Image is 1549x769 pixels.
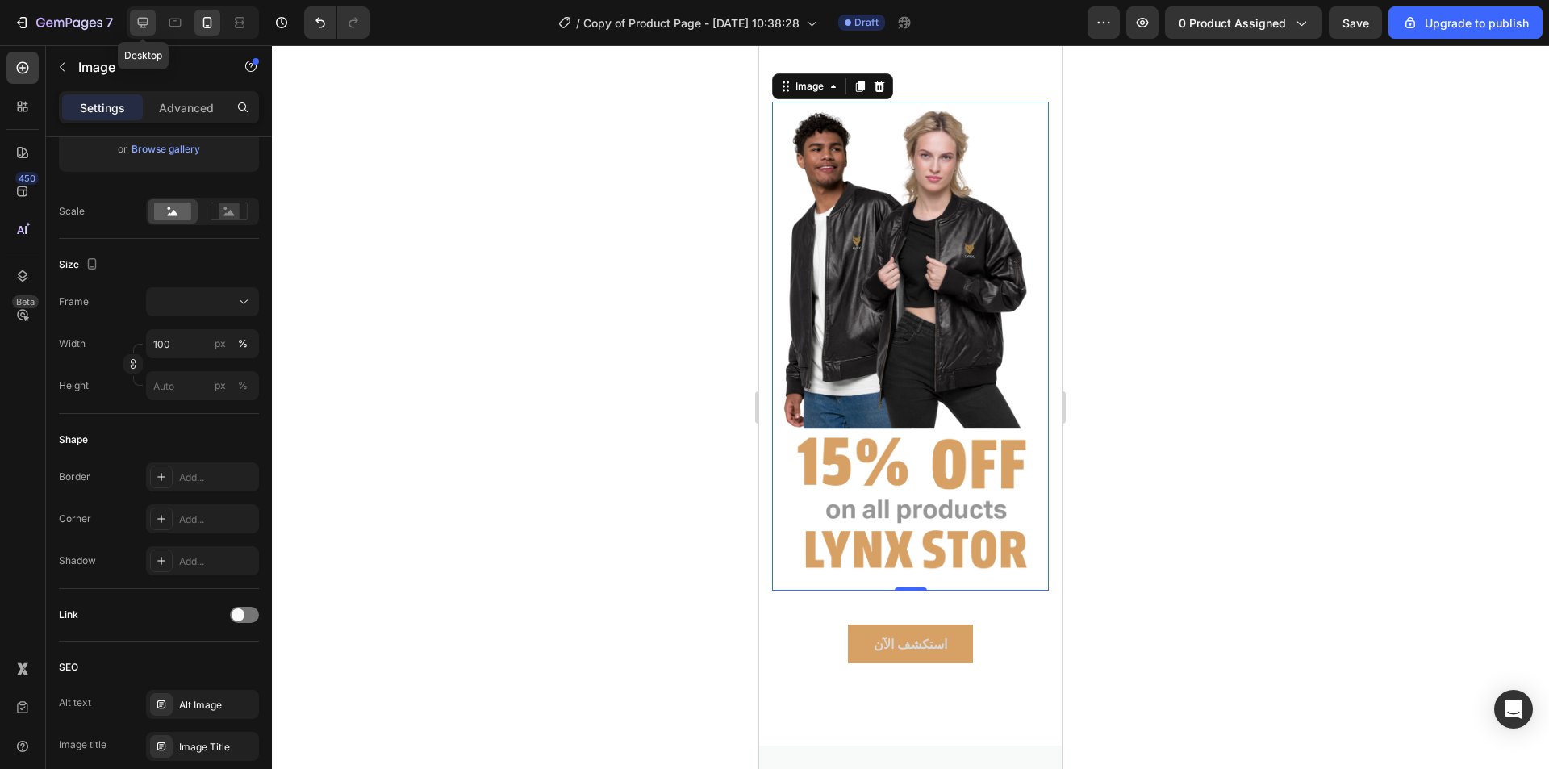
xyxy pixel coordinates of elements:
[59,295,89,309] label: Frame
[238,378,248,393] div: %
[583,15,800,31] span: Copy of Product Page - [DATE] 10:38:28
[215,336,226,351] div: px
[59,660,78,675] div: SEO
[59,608,78,622] div: Link
[1494,690,1533,729] div: Open Intercom Messenger
[15,172,39,185] div: 450
[131,141,201,157] button: Browse gallery
[146,371,259,400] input: px%
[238,336,248,351] div: %
[179,698,255,713] div: Alt Image
[1388,6,1543,39] button: Upgrade to publish
[179,470,255,485] div: Add...
[59,512,91,526] div: Corner
[59,336,86,351] label: Width
[59,470,90,484] div: Border
[59,696,91,710] div: Alt text
[80,99,125,116] p: Settings
[1179,15,1286,31] span: 0 product assigned
[59,554,96,568] div: Shadow
[233,334,253,353] button: px
[146,329,259,358] input: px%
[6,6,120,39] button: 7
[211,334,230,353] button: %
[59,254,102,276] div: Size
[132,142,200,157] div: Browse gallery
[106,13,113,32] p: 7
[179,740,255,754] div: Image Title
[179,554,255,569] div: Add...
[159,99,214,116] p: Advanced
[304,6,370,39] div: Undo/Redo
[59,378,89,393] label: Height
[78,57,215,77] p: Image
[1402,15,1529,31] div: Upgrade to publish
[59,433,88,447] div: Shape
[215,378,226,393] div: px
[59,204,85,219] div: Scale
[233,376,253,395] button: px
[1165,6,1322,39] button: 0 product assigned
[576,15,580,31] span: /
[179,512,255,527] div: Add...
[12,295,39,308] div: Beta
[211,376,230,395] button: %
[59,738,106,752] div: Image title
[759,45,1062,769] iframe: Design area
[854,15,879,30] span: Draft
[1329,6,1382,39] button: Save
[1342,16,1369,30] span: Save
[118,140,127,159] span: or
